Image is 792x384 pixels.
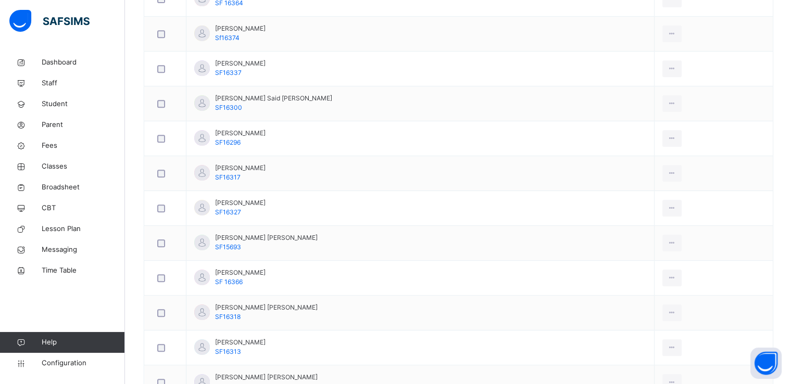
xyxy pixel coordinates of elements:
[215,278,243,286] span: SF 16366
[215,268,266,277] span: [PERSON_NAME]
[215,303,318,312] span: [PERSON_NAME] [PERSON_NAME]
[215,138,241,146] span: SF16296
[42,99,125,109] span: Student
[215,208,241,216] span: SF16327
[42,224,125,234] span: Lesson Plan
[215,173,241,181] span: SF16317
[42,161,125,172] span: Classes
[750,348,782,379] button: Open asap
[215,313,241,321] span: SF16318
[215,59,266,68] span: [PERSON_NAME]
[215,34,240,42] span: Sf16374
[215,69,242,76] span: SF16337
[42,358,124,368] span: Configuration
[42,203,125,213] span: CBT
[215,348,241,355] span: SF16313
[42,182,125,193] span: Broadsheet
[215,129,266,138] span: [PERSON_NAME]
[215,104,242,111] span: SF16300
[9,10,90,32] img: safsims
[42,140,125,151] span: Fees
[215,243,241,251] span: SF15693
[215,338,266,347] span: [PERSON_NAME]
[42,265,125,276] span: Time Table
[42,57,125,68] span: Dashboard
[215,198,266,208] span: [PERSON_NAME]
[215,94,332,103] span: [PERSON_NAME] Said [PERSON_NAME]
[42,245,125,255] span: Messaging
[215,233,318,242] span: [PERSON_NAME] [PERSON_NAME]
[215,373,318,382] span: [PERSON_NAME] [PERSON_NAME]
[42,337,124,348] span: Help
[42,78,125,88] span: Staff
[215,163,266,173] span: [PERSON_NAME]
[215,24,266,33] span: [PERSON_NAME]
[42,120,125,130] span: Parent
